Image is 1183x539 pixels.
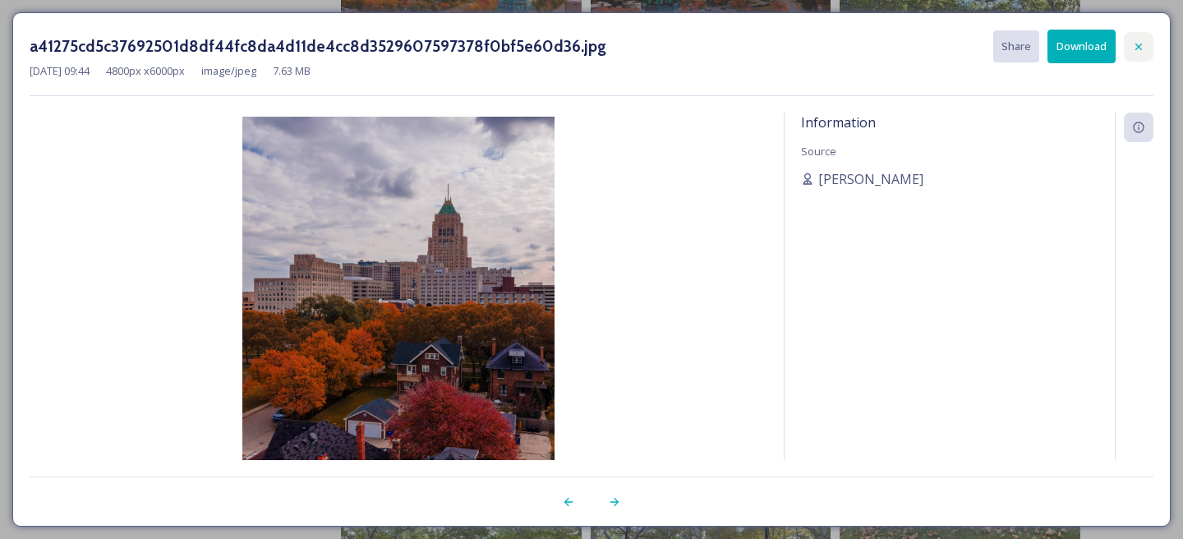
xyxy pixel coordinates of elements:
[801,113,876,131] span: Information
[1047,30,1116,63] button: Download
[273,63,311,79] span: 7.63 MB
[106,63,185,79] span: 4800 px x 6000 px
[801,144,836,159] span: Source
[30,35,606,58] h3: a41275cd5c37692501d8df44fc8da4d11de4cc8d3529607597378f0bf5e60d36.jpg
[201,63,256,79] span: image/jpeg
[818,169,923,189] span: [PERSON_NAME]
[993,30,1039,62] button: Share
[30,63,90,79] span: [DATE] 09:44
[30,117,767,508] img: a41275cd5c37692501d8df44fc8da4d11de4cc8d3529607597378f0bf5e60d36.jpg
